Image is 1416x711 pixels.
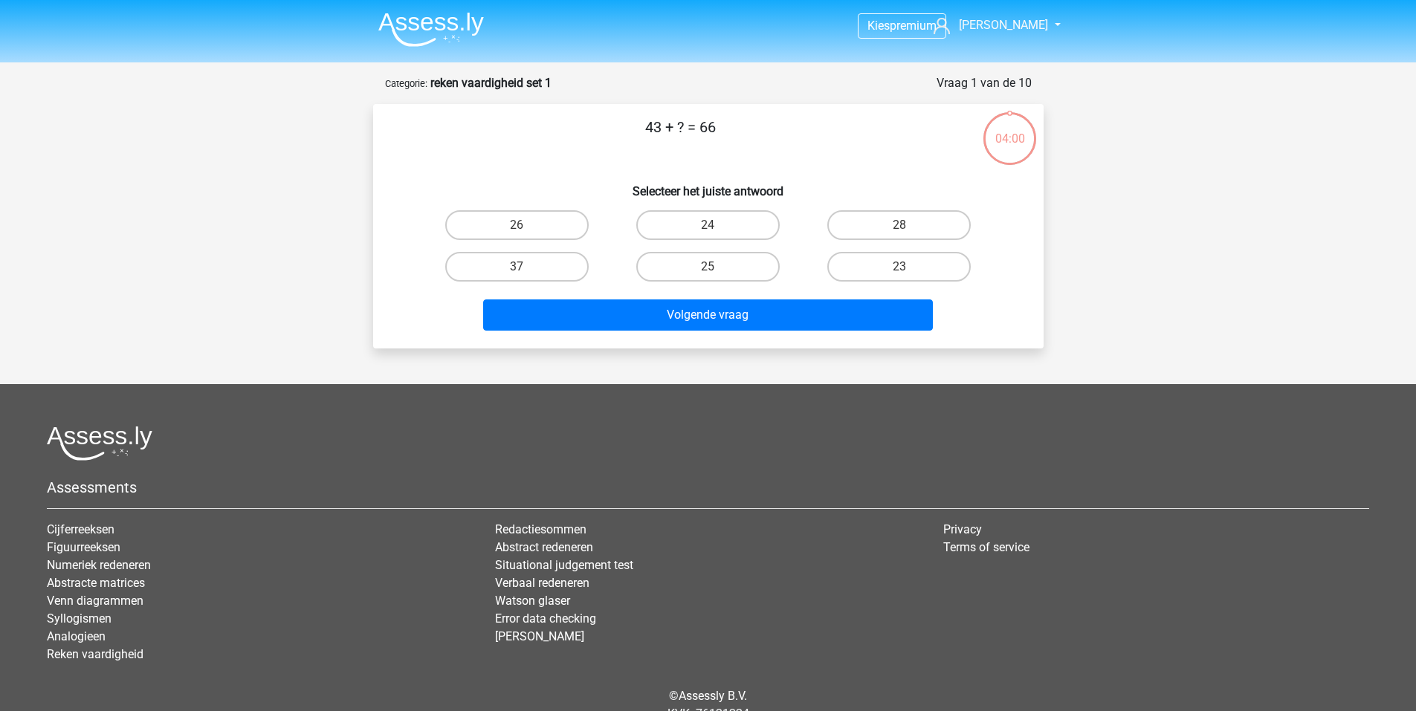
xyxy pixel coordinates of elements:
small: Categorie: [385,78,427,89]
a: Figuurreeksen [47,540,120,554]
a: Numeriek redeneren [47,558,151,572]
h5: Assessments [47,478,1369,496]
a: Reken vaardigheid [47,647,143,661]
label: 24 [636,210,780,240]
a: Abstracte matrices [47,576,145,590]
a: Cijferreeksen [47,522,114,536]
a: Verbaal redeneren [495,576,589,590]
label: 37 [445,252,589,282]
a: Redactiesommen [495,522,586,536]
img: Assessly logo [47,426,152,461]
h6: Selecteer het juiste antwoord [397,172,1020,198]
strong: reken vaardigheid set 1 [430,76,552,90]
a: Privacy [943,522,982,536]
a: Assessly B.V. [679,689,747,703]
a: Error data checking [495,611,596,626]
span: premium [890,19,937,33]
a: Kiespremium [859,16,945,36]
span: Kies [867,19,890,33]
img: Assessly [378,12,484,47]
a: Analogieen [47,629,106,643]
p: 43 + ? = 66 [397,116,964,160]
a: Situational judgement test [495,558,633,572]
a: Terms of service [943,540,1029,554]
button: Volgende vraag [483,299,933,331]
a: Syllogismen [47,611,111,626]
label: 26 [445,210,589,240]
div: 04:00 [982,111,1038,148]
label: 25 [636,252,780,282]
a: Abstract redeneren [495,540,593,554]
a: Watson glaser [495,594,570,608]
a: [PERSON_NAME] [928,16,1050,34]
div: Vraag 1 van de 10 [937,74,1032,92]
a: Venn diagrammen [47,594,143,608]
a: [PERSON_NAME] [495,629,584,643]
label: 23 [827,252,971,282]
span: [PERSON_NAME] [959,18,1048,32]
label: 28 [827,210,971,240]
